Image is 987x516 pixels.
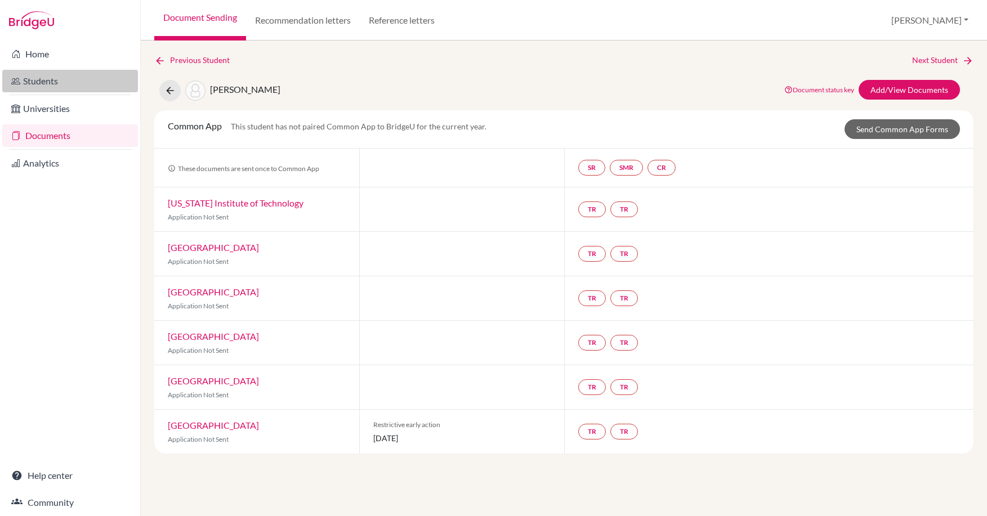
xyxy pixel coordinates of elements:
a: [GEOGRAPHIC_DATA] [168,242,259,253]
a: Help center [2,464,138,487]
span: Application Not Sent [168,213,229,221]
span: Application Not Sent [168,391,229,399]
span: These documents are sent once to Common App [168,164,319,173]
a: TR [610,424,638,439]
a: [GEOGRAPHIC_DATA] [168,420,259,430]
a: Documents [2,124,138,147]
a: TR [610,335,638,351]
a: TR [578,201,606,217]
a: TR [610,290,638,306]
a: TR [578,424,606,439]
span: Application Not Sent [168,302,229,310]
a: TR [578,290,606,306]
a: [GEOGRAPHIC_DATA] [168,331,259,342]
a: Previous Student [154,54,239,66]
a: TR [610,201,638,217]
a: TR [610,379,638,395]
a: Send Common App Forms [845,119,960,139]
a: SR [578,160,605,176]
a: Next Student [912,54,973,66]
a: CR [647,160,676,176]
span: Common App [168,120,222,131]
span: Application Not Sent [168,346,229,355]
a: Document status key [784,86,854,94]
a: Home [2,43,138,65]
a: [GEOGRAPHIC_DATA] [168,375,259,386]
a: SMR [610,160,643,176]
a: [GEOGRAPHIC_DATA] [168,286,259,297]
img: Bridge-U [9,11,54,29]
a: TR [578,379,606,395]
a: Students [2,70,138,92]
span: This student has not paired Common App to BridgeU for the current year. [231,122,486,131]
a: [US_STATE] Institute of Technology [168,198,303,208]
a: TR [578,335,606,351]
span: Application Not Sent [168,257,229,266]
span: [PERSON_NAME] [210,84,280,95]
button: [PERSON_NAME] [886,10,973,31]
a: Universities [2,97,138,120]
a: TR [578,246,606,262]
a: Add/View Documents [859,80,960,100]
a: TR [610,246,638,262]
span: Application Not Sent [168,435,229,443]
span: Restrictive early action [373,420,551,430]
span: [DATE] [373,432,551,444]
a: Community [2,491,138,514]
a: Analytics [2,152,138,174]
